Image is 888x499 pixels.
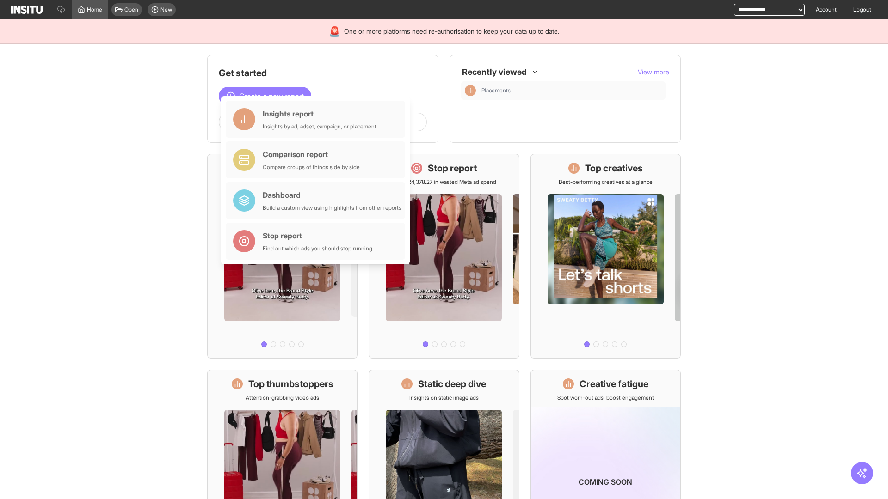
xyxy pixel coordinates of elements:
span: Open [124,6,138,13]
span: View more [638,68,669,76]
div: Comparison report [263,149,360,160]
img: Logo [11,6,43,14]
div: Compare groups of things side by side [263,164,360,171]
a: Stop reportSave £24,378.27 in wasted Meta ad spend [369,154,519,359]
button: View more [638,67,669,77]
div: Insights by ad, adset, campaign, or placement [263,123,376,130]
p: Best-performing creatives at a glance [559,178,653,186]
p: Save £24,378.27 in wasted Meta ad spend [391,178,496,186]
div: Insights [465,85,476,96]
div: 🚨 [329,25,340,38]
h1: Top creatives [585,162,643,175]
span: Placements [481,87,662,94]
span: One or more platforms need re-authorisation to keep your data up to date. [344,27,559,36]
div: Dashboard [263,189,401,201]
p: Attention-grabbing video ads [246,394,319,402]
div: Insights report [263,108,376,119]
div: Find out which ads you should stop running [263,245,372,252]
span: New [160,6,172,13]
h1: Top thumbstoppers [248,377,333,390]
h1: Static deep dive [418,377,486,390]
div: Build a custom view using highlights from other reports [263,204,401,212]
h1: Get started [219,67,427,79]
span: Home [87,6,102,13]
a: Top creativesBest-performing creatives at a glance [530,154,681,359]
a: What's live nowSee all active ads instantly [207,154,358,359]
p: Insights on static image ads [409,394,479,402]
div: Stop report [263,230,372,241]
button: Create a new report [219,87,311,105]
h1: Stop report [428,162,477,175]
span: Placements [481,87,511,94]
span: Create a new report [239,91,304,102]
